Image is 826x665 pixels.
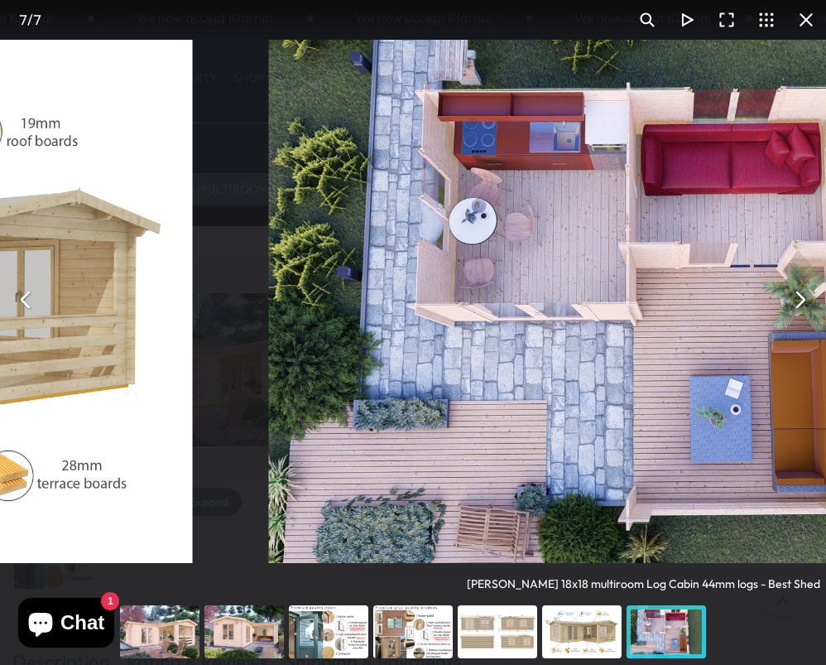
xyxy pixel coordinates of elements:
span: 7 [19,11,27,28]
inbox-online-store-chat: Shopify online store chat [13,598,119,652]
div: [PERSON_NAME] 18x18 multiroom Log Cabin 44mm logs - Best Shed [467,563,820,592]
span: 7 [33,11,41,28]
button: Next [780,280,819,320]
button: Previous [7,280,46,320]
